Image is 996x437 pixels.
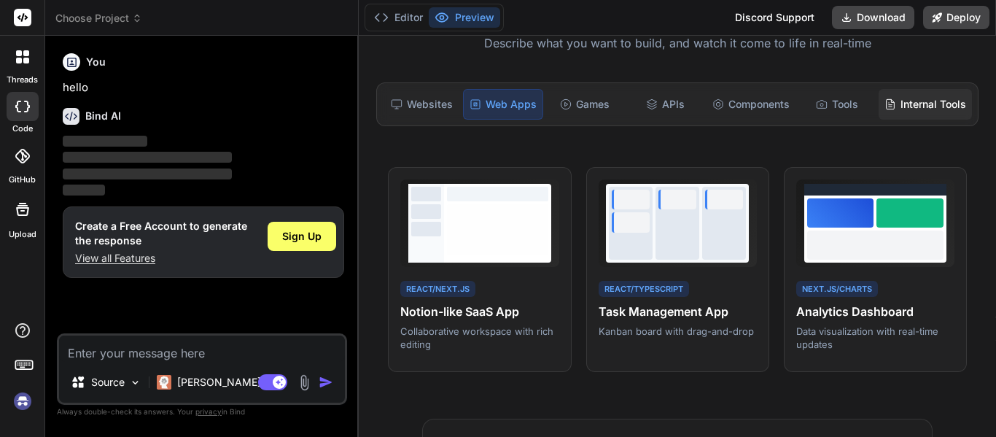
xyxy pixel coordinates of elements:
h6: Bind AI [85,109,121,123]
div: Websites [383,89,460,120]
h4: Task Management App [599,303,757,320]
span: ‌ [63,152,232,163]
div: Components [707,89,795,120]
div: Web Apps [463,89,543,120]
label: threads [7,74,38,86]
img: Claude 4 Sonnet [157,375,171,390]
button: Deploy [923,6,989,29]
p: Always double-check its answers. Your in Bind [57,405,347,419]
div: Next.js/Charts [796,281,878,298]
h4: Notion-like SaaS App [400,303,559,320]
p: View all Features [75,251,247,266]
span: ‌ [63,169,232,179]
label: Upload [9,228,36,241]
label: GitHub [9,174,36,186]
span: privacy [195,407,222,416]
p: Kanban board with drag-and-drop [599,325,757,338]
p: hello [63,80,344,96]
div: React/Next.js [400,281,475,298]
img: attachment [296,374,313,391]
img: signin [10,389,35,414]
h4: Analytics Dashboard [796,303,954,320]
button: Editor [368,7,429,28]
span: Choose Project [55,11,142,26]
label: code [12,123,33,135]
button: Preview [429,7,500,28]
button: Download [832,6,914,29]
p: [PERSON_NAME] 4 S.. [177,375,286,390]
span: ‌ [63,185,105,196]
div: Internal Tools [879,89,972,120]
span: ‌ [63,136,147,147]
h6: You [86,55,106,69]
div: Discord Support [726,6,823,29]
h1: Create a Free Account to generate the response [75,219,247,248]
img: icon [319,375,333,390]
p: Collaborative workspace with rich editing [400,325,559,351]
div: React/TypeScript [599,281,689,298]
div: Tools [798,89,876,120]
p: Describe what you want to build, and watch it come to life in real-time [367,34,987,53]
p: Source [91,375,125,390]
div: APIs [626,89,704,120]
span: Sign Up [282,229,322,244]
p: Data visualization with real-time updates [796,325,954,351]
img: Pick Models [129,376,141,389]
div: Games [546,89,623,120]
